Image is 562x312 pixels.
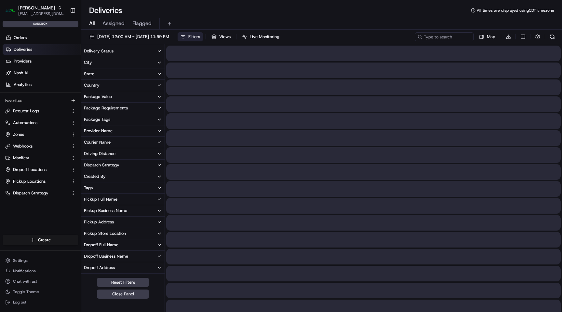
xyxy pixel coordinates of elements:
div: Created By [84,174,106,179]
span: Analytics [14,82,32,88]
span: Deliveries [14,47,32,52]
span: Notifications [13,268,36,274]
button: Delivery Status [81,46,165,57]
button: Pickup Store Location [81,228,165,239]
span: Create [38,237,51,243]
a: Manifest [5,155,68,161]
button: Pickup Full Name [81,194,165,205]
input: Type to search [415,32,474,41]
button: Package Requirements [81,103,165,114]
button: Close Panel [97,290,149,299]
button: [DATE] 12:00 AM - [DATE] 11:59 PM [87,32,172,41]
div: Package Value [84,94,112,100]
span: Providers [14,58,32,64]
button: Package Value [81,91,165,102]
button: Dispatch Strategy [81,160,165,171]
div: Dropoff Business Name [84,253,128,259]
button: [PERSON_NAME] [18,5,55,11]
span: Zones [13,132,24,137]
span: Request Logs [13,108,39,114]
button: Webhooks [3,141,78,151]
button: Dropoff Full Name [81,239,165,250]
a: Providers [3,56,81,66]
button: State [81,68,165,79]
a: Orders [3,33,81,43]
button: Provider Name [81,125,165,136]
div: Dropoff Full Name [84,242,118,248]
button: Tags [81,182,165,193]
span: Webhooks [13,143,33,149]
a: Request Logs [5,108,68,114]
div: Dropoff Address [84,265,115,271]
span: Manifest [13,155,29,161]
button: Dropoff Address [81,262,165,273]
span: Automations [13,120,37,126]
div: Package Tags [84,117,110,122]
div: Tags [84,185,93,191]
div: Provider Name [84,128,113,134]
a: Pickup Locations [5,178,68,184]
div: Delivery Status [84,48,114,54]
span: Log out [13,300,26,305]
a: Deliveries [3,44,81,55]
div: City [84,60,92,65]
button: Courier Name [81,137,165,148]
div: Pickup Full Name [84,196,117,202]
button: Package Tags [81,114,165,125]
button: Views [208,32,234,41]
div: sandbox [3,21,78,27]
span: Views [219,34,231,40]
button: Country [81,80,165,91]
div: Country [84,82,100,88]
button: Request Logs [3,106,78,116]
a: Zones [5,132,68,137]
button: Pickup Business Name [81,205,165,216]
span: Toggle Theme [13,289,39,294]
button: Martin's[PERSON_NAME][EMAIL_ADDRESS][DOMAIN_NAME] [3,3,67,18]
span: Flagged [132,20,152,27]
span: Settings [13,258,28,263]
button: Reset Filters [97,278,149,287]
button: Live Monitoring [239,32,282,41]
div: Pickup Store Location [84,231,126,236]
button: Toggle Theme [3,287,78,296]
a: Automations [5,120,68,126]
button: Filters [178,32,203,41]
div: Courier Name [84,139,111,145]
span: Orders [14,35,27,41]
button: Pickup Locations [3,176,78,187]
span: All times are displayed using CDT timezone [477,8,554,13]
button: Dropoff Locations [3,164,78,175]
button: Refresh [548,32,557,41]
span: Filters [188,34,200,40]
a: Analytics [3,79,81,90]
button: Settings [3,256,78,265]
span: All [89,20,95,27]
button: Dropoff Business Name [81,251,165,262]
button: Create [3,235,78,245]
span: Assigned [102,20,125,27]
button: Log out [3,298,78,307]
span: [DATE] 12:00 AM - [DATE] 11:59 PM [97,34,169,40]
button: Driving Distance [81,148,165,159]
span: Map [487,34,495,40]
a: Nash AI [3,68,81,78]
span: Pickup Locations [13,178,46,184]
button: City [81,57,165,68]
button: Zones [3,129,78,140]
span: Live Monitoring [250,34,279,40]
a: Dropoff Locations [5,167,68,173]
div: Pickup Address [84,219,114,225]
button: Pickup Address [81,217,165,228]
img: Martin's [5,5,16,16]
h1: Deliveries [89,5,122,16]
div: State [84,71,94,77]
button: Map [476,32,498,41]
button: Manifest [3,153,78,163]
button: [EMAIL_ADDRESS][DOMAIN_NAME] [18,11,65,16]
button: Automations [3,118,78,128]
button: Created By [81,171,165,182]
div: Pickup Business Name [84,208,127,214]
